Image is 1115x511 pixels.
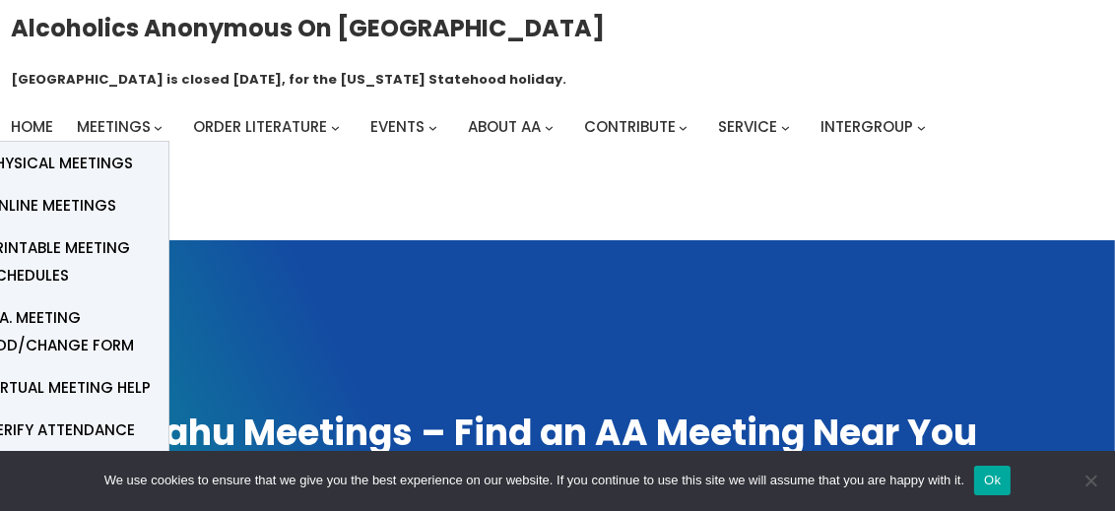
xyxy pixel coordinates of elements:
a: Alcoholics Anonymous on [GEOGRAPHIC_DATA] [11,7,605,49]
span: About AA [468,116,541,137]
span: Home [11,116,53,137]
button: Order Literature submenu [331,123,340,132]
span: No [1081,471,1100,490]
a: Intergroup [820,113,913,141]
span: Order Literature [193,116,327,137]
a: Meetings [77,113,151,141]
button: Ok [974,466,1011,495]
button: Service submenu [781,123,790,132]
button: Events submenu [428,123,437,132]
a: Events [370,113,425,141]
span: We use cookies to ensure that we give you the best experience on our website. If you continue to ... [104,471,964,490]
a: Contribute [584,113,676,141]
span: Intergroup [820,116,913,137]
a: Service [718,113,777,141]
button: About AA submenu [545,123,554,132]
span: Contribute [584,116,676,137]
button: Contribute submenu [679,123,688,132]
span: Service [718,116,777,137]
a: Home [11,113,53,141]
h1: Oahu Meetings – Find an AA Meeting Near You [18,410,1097,458]
span: Meetings [77,116,151,137]
span: Events [370,116,425,137]
nav: Intergroup [11,113,933,141]
a: About AA [468,113,541,141]
button: Meetings submenu [154,123,163,132]
button: Intergroup submenu [917,123,926,132]
h1: [GEOGRAPHIC_DATA] is closed [DATE], for the [US_STATE] Statehood holiday. [11,70,566,90]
